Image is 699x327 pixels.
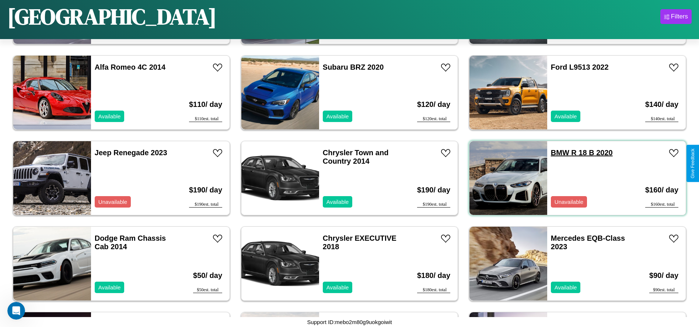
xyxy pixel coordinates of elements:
[326,111,349,121] p: Available
[326,197,349,207] p: Available
[326,282,349,292] p: Available
[417,287,450,293] div: $ 180 est. total
[417,178,450,202] h3: $ 190 / day
[98,111,121,121] p: Available
[645,116,678,122] div: $ 140 est. total
[95,149,167,157] a: Jeep Renegade 2023
[98,197,127,207] p: Unavailable
[189,178,222,202] h3: $ 190 / day
[323,63,384,71] a: Subaru BRZ 2020
[660,9,692,24] button: Filters
[649,287,678,293] div: $ 90 est. total
[551,149,613,157] a: BMW R 18 B 2020
[645,93,678,116] h3: $ 140 / day
[555,111,577,121] p: Available
[323,149,389,165] a: Chrysler Town and Country 2014
[323,234,396,251] a: Chrysler EXECUTIVE 2018
[417,116,450,122] div: $ 120 est. total
[671,13,688,20] div: Filters
[645,202,678,208] div: $ 160 est. total
[649,264,678,287] h3: $ 90 / day
[193,287,222,293] div: $ 50 est. total
[189,93,222,116] h3: $ 110 / day
[7,302,25,320] iframe: Intercom live chat
[98,282,121,292] p: Available
[7,1,217,32] h1: [GEOGRAPHIC_DATA]
[417,264,450,287] h3: $ 180 / day
[551,234,625,251] a: Mercedes EQB-Class 2023
[307,317,392,327] p: Support ID: mebo2m80g9uokgoiwit
[189,202,222,208] div: $ 190 est. total
[95,63,165,71] a: Alfa Romeo 4C 2014
[189,116,222,122] div: $ 110 est. total
[555,197,583,207] p: Unavailable
[555,282,577,292] p: Available
[551,63,609,71] a: Ford L9513 2022
[95,234,166,251] a: Dodge Ram Chassis Cab 2014
[645,178,678,202] h3: $ 160 / day
[193,264,222,287] h3: $ 50 / day
[417,93,450,116] h3: $ 120 / day
[417,202,450,208] div: $ 190 est. total
[690,149,695,178] div: Give Feedback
